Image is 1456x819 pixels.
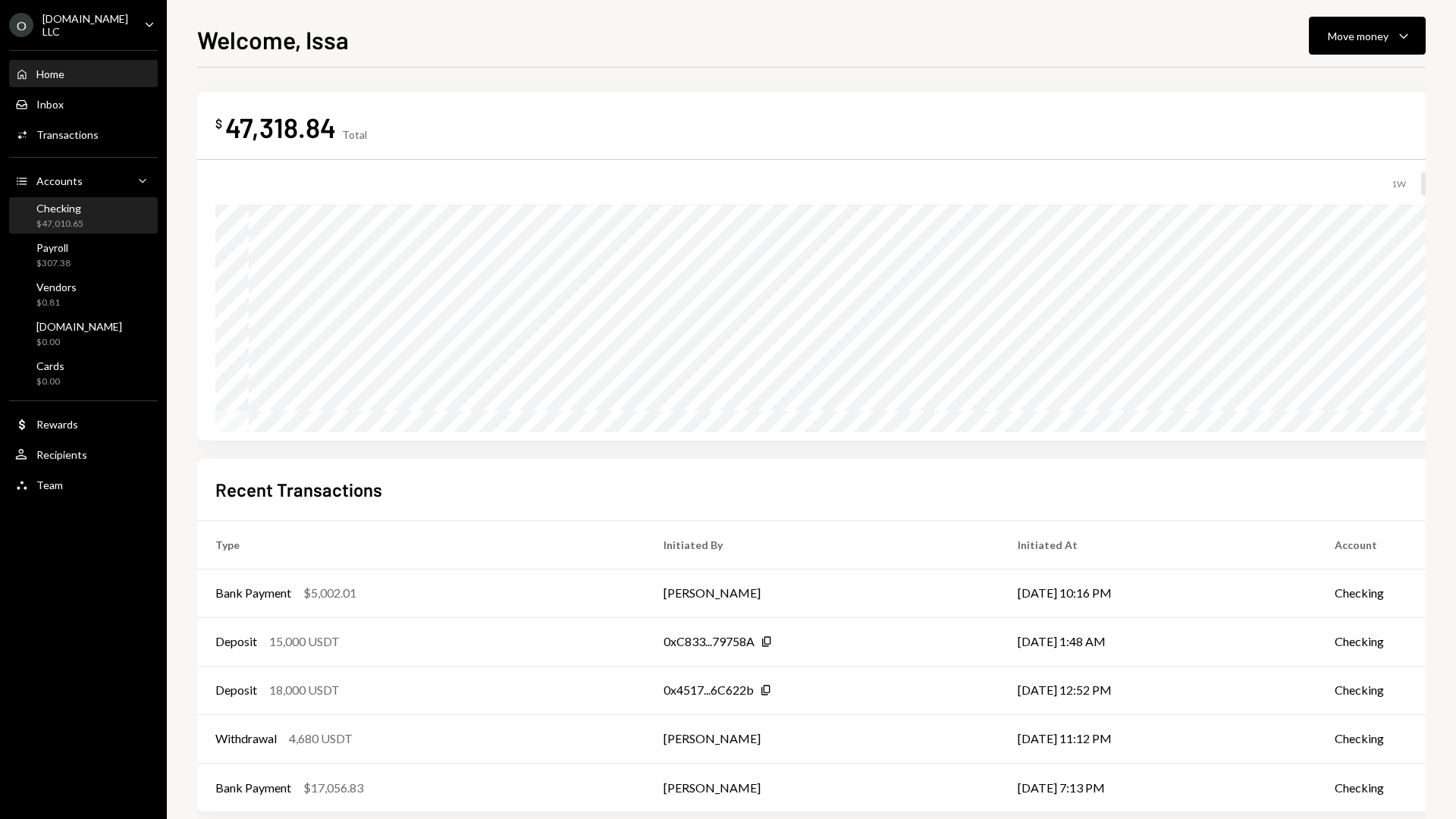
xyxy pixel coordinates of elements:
[1328,28,1389,44] div: Move money
[36,241,71,254] div: Payroll
[36,320,122,333] div: [DOMAIN_NAME]
[999,714,1316,763] td: [DATE] 11:12 PM
[645,763,999,811] td: [PERSON_NAME]
[1385,172,1412,196] div: 1W
[215,116,222,131] div: $
[215,681,257,699] div: Deposit
[999,763,1316,811] td: [DATE] 7:13 PM
[9,410,158,438] a: Rewards
[225,110,336,144] div: 47,318.84
[303,779,363,797] div: $17,056.83
[9,441,158,468] a: Recipients
[303,584,356,602] div: $5,002.01
[36,174,83,187] div: Accounts
[645,520,999,569] th: Initiated By
[9,276,158,312] a: Vendors$0.81
[36,375,64,388] div: $0.00
[9,13,33,37] div: O
[215,632,257,651] div: Deposit
[36,281,77,293] div: Vendors
[645,714,999,763] td: [PERSON_NAME]
[36,359,64,372] div: Cards
[215,730,277,748] div: Withdrawal
[9,355,158,391] a: Cards$0.00
[9,197,158,234] a: Checking$47,010.65
[36,98,64,111] div: Inbox
[342,128,367,141] div: Total
[36,418,78,431] div: Rewards
[999,617,1316,666] td: [DATE] 1:48 AM
[664,632,755,651] div: 0xC833...79758A
[999,569,1316,617] td: [DATE] 10:16 PM
[36,218,83,231] div: $47,010.65
[36,479,63,491] div: Team
[197,520,645,569] th: Type
[999,520,1316,569] th: Initiated At
[269,632,340,651] div: 15,000 USDT
[36,202,83,215] div: Checking
[1421,172,1447,196] div: 1M
[664,681,754,699] div: 0x4517...6C622b
[9,315,158,352] a: [DOMAIN_NAME]$0.00
[289,730,353,748] div: 4,680 USDT
[9,167,158,194] a: Accounts
[36,336,122,349] div: $0.00
[36,67,64,80] div: Home
[9,237,158,273] a: Payroll$307.38
[269,681,340,699] div: 18,000 USDT
[999,666,1316,714] td: [DATE] 12:52 PM
[215,584,291,602] div: Bank Payment
[215,477,382,502] h2: Recent Transactions
[9,90,158,118] a: Inbox
[42,12,132,38] div: [DOMAIN_NAME] LLC
[197,24,349,55] h1: Welcome, Issa
[645,569,999,617] td: [PERSON_NAME]
[215,779,291,797] div: Bank Payment
[36,297,77,309] div: $0.81
[36,257,71,270] div: $307.38
[9,471,158,498] a: Team
[36,128,99,141] div: Transactions
[9,121,158,148] a: Transactions
[9,60,158,87] a: Home
[1309,17,1426,55] button: Move money
[36,448,87,461] div: Recipients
